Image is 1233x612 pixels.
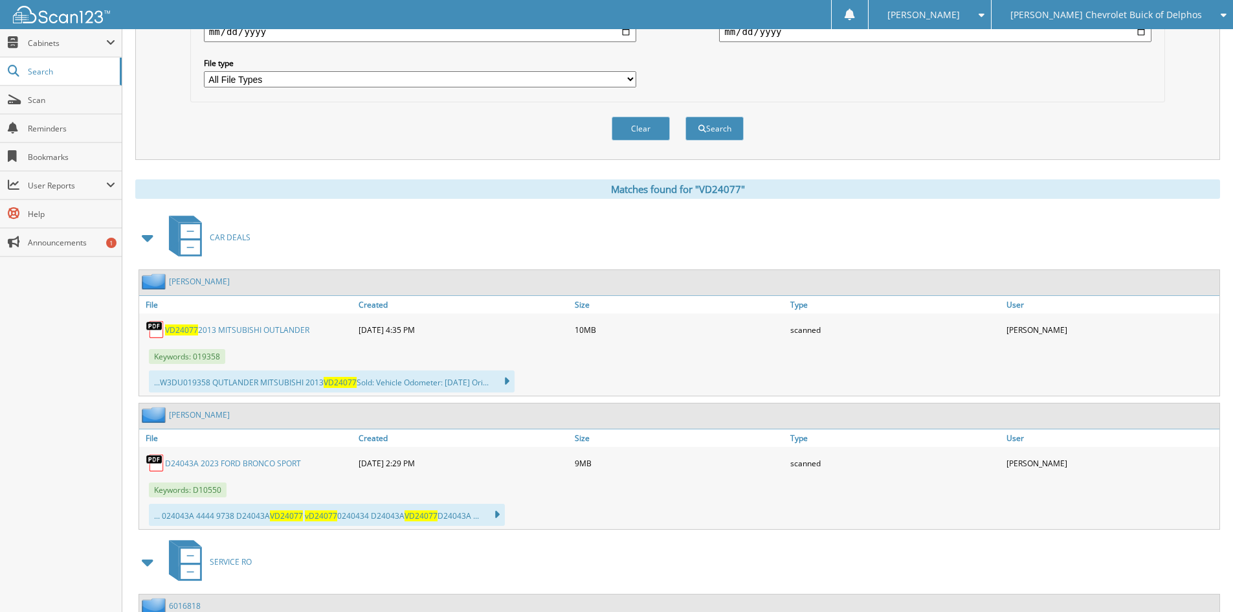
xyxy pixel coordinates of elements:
[28,209,115,220] span: Help
[169,276,230,287] a: [PERSON_NAME]
[685,117,744,141] button: Search
[204,21,636,42] input: start
[572,450,788,476] div: 9MB
[210,556,252,567] span: SERVICE RO
[787,450,1003,476] div: scanned
[13,6,110,23] img: scan123-logo-white.svg
[787,296,1003,313] a: Type
[1003,429,1219,447] a: User
[355,429,572,447] a: Created
[142,407,169,423] img: folder2.png
[355,450,572,476] div: [DATE] 2:29 PM
[142,273,169,289] img: folder2.png
[210,232,250,243] span: CAR DEALS
[1003,296,1219,313] a: User
[146,320,165,339] img: PDF.png
[324,377,357,388] span: VD24077
[149,349,225,364] span: Keywords: 019358
[139,429,355,447] a: File
[165,458,301,469] a: D24043A 2023 FORD BRONCO SPORT
[787,429,1003,447] a: Type
[572,317,788,343] div: 10MB
[146,453,165,473] img: PDF.png
[28,38,106,49] span: Cabinets
[28,123,115,134] span: Reminders
[355,317,572,343] div: [DATE] 4:35 PM
[612,117,670,141] button: Clear
[28,152,115,163] span: Bookmarks
[28,66,113,77] span: Search
[169,600,201,611] a: 6016818
[106,238,117,248] div: 1
[204,58,636,69] label: File type
[165,324,309,335] a: VD240772013 MITSUBISHI OUTLANDER
[572,429,788,447] a: Size
[305,510,337,521] span: vD24077
[1003,450,1219,476] div: [PERSON_NAME]
[161,536,252,587] a: SERVICE RO
[270,510,303,521] span: VD24077
[719,21,1151,42] input: end
[1168,550,1233,612] iframe: Chat Widget
[139,296,355,313] a: File
[165,324,198,335] span: VD24077
[28,237,115,248] span: Announcements
[1003,317,1219,343] div: [PERSON_NAME]
[149,370,515,392] div: ...W3DU019358 QUTLANDER MITSUBISHI 2013 Sold: Vehicle Odometer: [DATE] Ori...
[28,180,106,191] span: User Reports
[169,409,230,420] a: [PERSON_NAME]
[355,296,572,313] a: Created
[161,212,250,263] a: CAR DEALS
[149,504,505,526] div: ... 024043A 4444 9738 D24043A 0240434 D24043A D24043A ...
[572,296,788,313] a: Size
[28,95,115,106] span: Scan
[149,482,227,497] span: Keywords: D10550
[1010,11,1202,19] span: [PERSON_NAME] Chevrolet Buick of Delphos
[405,510,438,521] span: VD24077
[135,179,1220,199] div: Matches found for "VD24077"
[787,317,1003,343] div: scanned
[887,11,960,19] span: [PERSON_NAME]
